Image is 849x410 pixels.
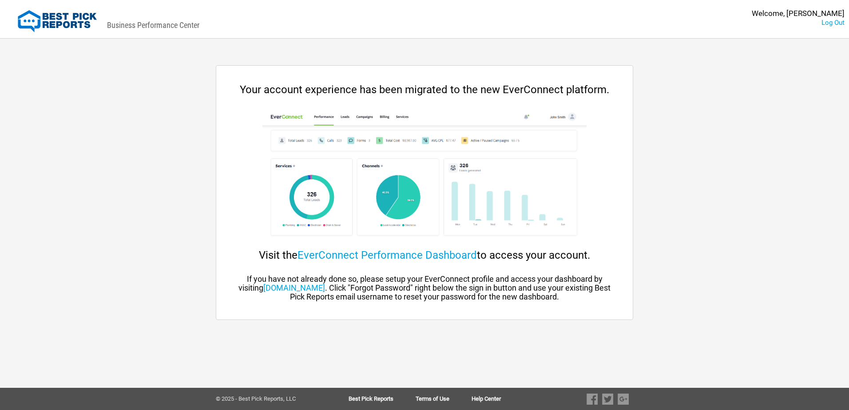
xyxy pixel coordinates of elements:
a: [DOMAIN_NAME] [263,283,325,292]
div: © 2025 - Best Pick Reports, LLC [216,396,320,402]
a: Terms of Use [416,396,472,402]
a: EverConnect Performance Dashboard [298,249,477,261]
a: Help Center [472,396,501,402]
div: Visit the to access your account. [234,249,615,261]
div: Your account experience has been migrated to the new EverConnect platform. [234,83,615,96]
img: cp-dashboard.png [262,109,586,242]
a: Best Pick Reports [349,396,416,402]
div: If you have not already done so, please setup your EverConnect profile and access your dashboard ... [234,275,615,301]
img: Best Pick Reports Logo [18,10,97,32]
a: Log Out [821,19,845,27]
div: Welcome, [PERSON_NAME] [752,9,845,18]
